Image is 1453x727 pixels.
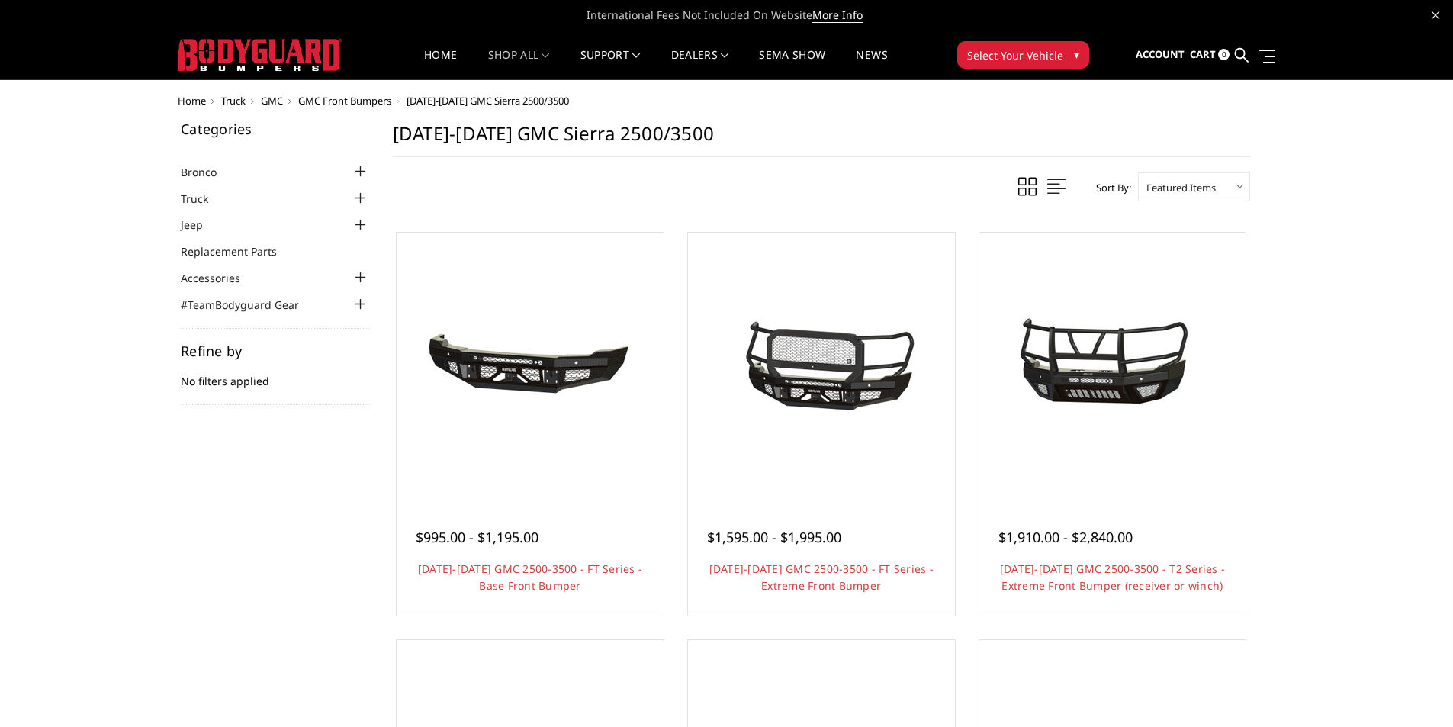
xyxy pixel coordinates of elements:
a: Account [1136,34,1185,76]
a: GMC [261,94,283,108]
a: 2024-2025 GMC 2500-3500 - FT Series - Base Front Bumper 2024-2025 GMC 2500-3500 - FT Series - Bas... [400,236,660,496]
span: Select Your Vehicle [967,47,1063,63]
a: Support [580,50,641,79]
a: Truck [181,191,227,207]
h5: Refine by [181,344,370,358]
a: GMC Front Bumpers [298,94,391,108]
span: $1,910.00 - $2,840.00 [998,528,1133,546]
span: ▾ [1074,47,1079,63]
a: Truck [221,94,246,108]
a: [DATE]-[DATE] GMC 2500-3500 - FT Series - Extreme Front Bumper [709,561,934,593]
a: Cart 0 [1190,34,1230,76]
span: 0 [1218,49,1230,60]
a: Accessories [181,270,259,286]
span: Cart [1190,47,1216,61]
img: BODYGUARD BUMPERS [178,39,342,71]
span: $1,595.00 - $1,995.00 [707,528,841,546]
a: shop all [488,50,550,79]
span: Account [1136,47,1185,61]
h1: [DATE]-[DATE] GMC Sierra 2500/3500 [393,122,1250,157]
span: [DATE]-[DATE] GMC Sierra 2500/3500 [407,94,569,108]
a: News [856,50,887,79]
a: Bronco [181,164,236,180]
span: $995.00 - $1,195.00 [416,528,538,546]
button: Select Your Vehicle [957,41,1089,69]
a: [DATE]-[DATE] GMC 2500-3500 - T2 Series - Extreme Front Bumper (receiver or winch) [1000,561,1225,593]
a: Dealers [671,50,729,79]
div: No filters applied [181,344,370,405]
a: Home [178,94,206,108]
a: 2024-2025 GMC 2500-3500 - FT Series - Extreme Front Bumper 2024-2025 GMC 2500-3500 - FT Series - ... [692,236,951,496]
label: Sort By: [1088,176,1131,199]
a: SEMA Show [759,50,825,79]
a: Replacement Parts [181,243,296,259]
h5: Categories [181,122,370,136]
a: [DATE]-[DATE] GMC 2500-3500 - FT Series - Base Front Bumper [418,561,642,593]
a: Jeep [181,217,222,233]
a: More Info [812,8,863,23]
a: #TeamBodyguard Gear [181,297,318,313]
a: Home [424,50,457,79]
a: 2024-2025 GMC 2500-3500 - T2 Series - Extreme Front Bumper (receiver or winch) 2024-2025 GMC 2500... [983,236,1242,496]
